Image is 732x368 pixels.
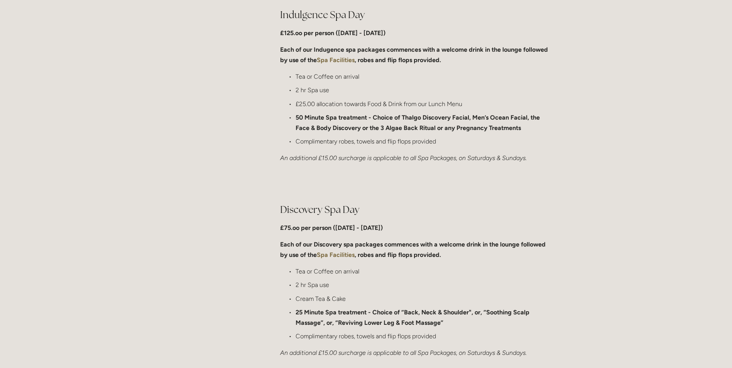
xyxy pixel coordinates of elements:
[317,251,355,258] a: Spa Facilities
[296,114,541,132] strong: 50 Minute Spa treatment - Choice of Thalgo Discovery Facial, Men’s Ocean Facial, the Face & Body ...
[296,136,551,147] p: Complimentary robes, towels and flip flops provided
[296,71,551,82] p: Tea or Coffee on arrival
[280,46,549,64] strong: Each of our Indugence spa packages commences with a welcome drink in the lounge followed by use o...
[280,349,527,356] em: An additional £15.00 surcharge is applicable to all Spa Packages, on Saturdays & Sundays.
[296,85,551,95] p: 2 hr Spa use
[280,224,383,231] strong: £75.oo per person ([DATE] - [DATE])
[296,266,551,277] p: Tea or Coffee on arrival
[296,99,551,109] p: £25.00 allocation towards Food & Drink from our Lunch Menu
[280,29,385,37] strong: £125.oo per person ([DATE] - [DATE])
[280,241,547,258] strong: Each of our Discovery spa packages commences with a welcome drink in the lounge followed by use o...
[280,154,527,162] em: An additional £15.00 surcharge is applicable to all Spa Packages, on Saturdays & Sundays.
[296,280,551,290] p: 2 hr Spa use
[296,331,551,341] p: Complimentary robes, towels and flip flops provided
[355,56,441,64] strong: , robes and flip flops provided.
[280,203,551,216] h2: Discovery Spa Day
[296,309,531,326] strong: 25 Minute Spa treatment - Choice of “Back, Neck & Shoulder", or, “Soothing Scalp Massage”, or, “R...
[296,294,551,304] p: Cream Tea & Cake
[317,56,355,64] a: Spa Facilities
[280,8,551,22] h2: Indulgence Spa Day
[355,251,441,258] strong: , robes and flip flops provided.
